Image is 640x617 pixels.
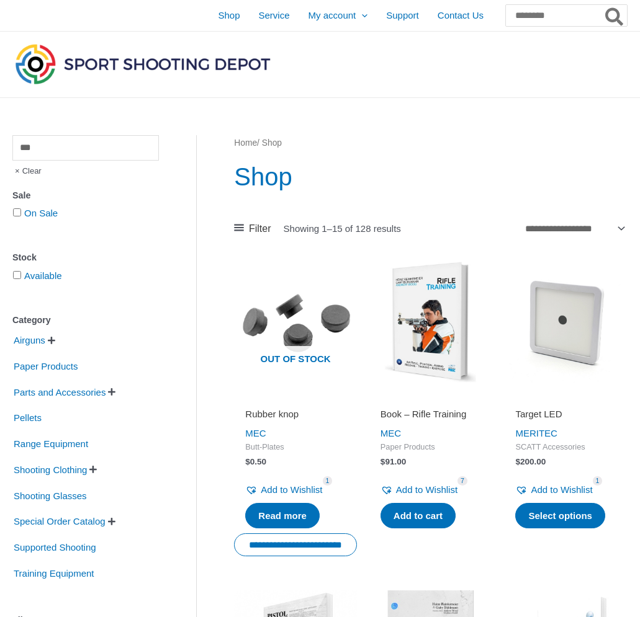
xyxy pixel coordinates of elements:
[245,457,266,466] bdi: 0.50
[245,442,346,453] span: Butt-Plates
[12,567,96,578] a: Training Equipment
[12,330,47,351] span: Airguns
[234,135,627,151] nav: Breadcrumb
[369,261,492,384] img: Rifle Training
[515,408,616,425] a: Target LED
[245,428,266,438] a: MEC
[24,270,62,281] a: Available
[12,386,107,396] a: Parts and Accessories
[108,517,115,526] span: 
[12,537,97,558] span: Supported Shooting
[515,481,592,499] a: Add to Wishlist
[381,481,457,499] a: Add to Wishlist
[12,541,97,552] a: Supported Shooting
[245,457,250,466] span: $
[504,261,627,384] img: Target LED
[515,457,520,466] span: $
[13,208,21,216] input: On Sale
[234,138,257,148] a: Home
[381,408,481,420] h2: Book – Rifle Training
[381,503,456,529] a: Add to cart: “Book - Rifle Training”
[249,220,271,238] span: Filter
[396,484,457,495] span: Add to Wishlist
[381,428,401,438] a: MEC
[531,484,592,495] span: Add to Wishlist
[381,442,481,453] span: Paper Products
[12,486,88,507] span: Shooting Glasses
[381,391,481,406] iframe: Customer reviews powered by Trustpilot
[12,412,43,422] a: Pellets
[261,484,322,495] span: Add to Wishlist
[515,428,557,438] a: MERITEC
[12,161,42,182] span: Clear
[593,476,603,486] span: 1
[12,41,273,87] img: Sport Shooting Depot
[12,360,79,371] a: Paper Products
[12,187,159,205] div: Sale
[13,271,21,279] input: Available
[234,159,627,194] h1: Shop
[24,208,58,218] a: On Sale
[234,220,271,238] a: Filter
[381,408,481,425] a: Book – Rifle Training
[381,457,385,466] span: $
[245,408,346,420] h2: Rubber knop
[12,311,159,329] div: Category
[234,261,357,384] a: Out of stock
[12,459,88,481] span: Shooting Clothing
[521,219,627,237] select: Shop order
[245,503,320,529] a: Read more about “Rubber knop”
[48,336,55,345] span: 
[12,563,96,584] span: Training Equipment
[603,5,627,26] button: Search
[108,388,115,396] span: 
[515,408,616,420] h2: Target LED
[12,407,43,428] span: Pellets
[245,391,346,406] iframe: Customer reviews powered by Trustpilot
[234,261,357,384] img: Rubber knop
[381,457,406,466] bdi: 91.00
[515,442,616,453] span: SCATT Accessories
[245,481,322,499] a: Add to Wishlist
[12,438,89,448] a: Range Equipment
[12,249,159,267] div: Stock
[12,515,107,526] a: Special Order Catalog
[245,408,346,425] a: Rubber knop
[12,489,88,500] a: Shooting Glasses
[284,224,401,233] p: Showing 1–15 of 128 results
[323,476,333,486] span: 1
[12,511,107,532] span: Special Order Catalog
[457,476,467,486] span: 7
[12,464,88,474] a: Shooting Clothing
[515,457,546,466] bdi: 200.00
[243,346,348,375] span: Out of stock
[89,465,97,474] span: 
[12,433,89,455] span: Range Equipment
[12,334,47,345] a: Airguns
[515,391,616,406] iframe: Customer reviews powered by Trustpilot
[12,356,79,377] span: Paper Products
[12,382,107,403] span: Parts and Accessories
[515,503,605,529] a: Select options for “Target LED”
